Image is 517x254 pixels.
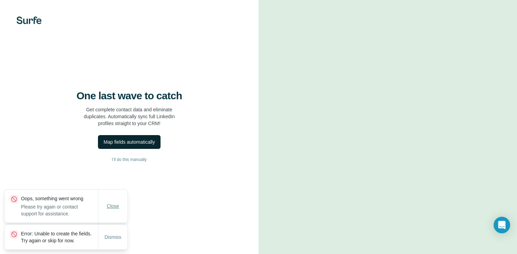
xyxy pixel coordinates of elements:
[21,203,98,217] p: Please try again or contact support for assistance.
[16,17,42,24] img: Surfe's logo
[84,106,175,127] p: Get complete contact data and eliminate duplicates. Automatically sync full LinkedIn profiles str...
[21,195,98,202] p: Oops, something went wrong
[494,217,510,233] div: Open Intercom Messenger
[77,90,182,102] h4: One last wave to catch
[14,154,245,165] button: I’ll do this manually
[100,231,126,243] button: Dismiss
[107,203,119,210] span: Close
[98,135,160,149] button: Map fields automatically
[104,234,121,241] span: Dismiss
[102,200,124,212] button: Close
[112,156,146,163] span: I’ll do this manually
[103,139,155,145] div: Map fields automatically
[21,230,98,244] p: Error: Unable to create the fields. Try again or skip for now.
